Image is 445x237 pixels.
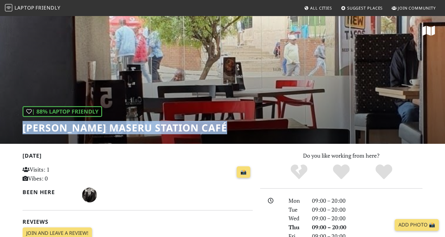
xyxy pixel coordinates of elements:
[23,189,75,195] h2: Been here
[398,5,436,11] span: Join Community
[278,164,320,181] div: No
[35,4,60,11] span: Friendly
[23,152,253,161] h2: [DATE]
[347,5,383,11] span: Suggest Places
[285,205,308,214] div: Tue
[285,196,308,205] div: Mon
[302,2,335,14] a: All Cities
[82,191,97,198] span: Zander Pretorius
[5,4,12,11] img: LaptopFriendly
[237,166,250,178] a: 📸
[23,218,253,225] h2: Reviews
[260,151,422,160] p: Do you like working from here?
[285,223,308,232] div: Thu
[320,164,363,181] div: Yes
[389,2,438,14] a: Join Community
[82,188,97,202] img: 3269-zander.jpg
[308,205,426,214] div: 09:00 – 20:00
[363,164,405,181] div: Definitely!
[308,196,426,205] div: 09:00 – 20:00
[339,2,385,14] a: Suggest Places
[285,214,308,223] div: Wed
[23,122,227,134] h1: [PERSON_NAME] Maseru Station Café
[310,5,332,11] span: All Cities
[308,223,426,232] div: 09:00 – 20:00
[5,3,60,14] a: LaptopFriendly LaptopFriendly
[308,214,426,223] div: 09:00 – 20:00
[23,165,94,183] p: Visits: 1 Vibes: 0
[23,106,102,117] div: | 88% Laptop Friendly
[15,4,35,11] span: Laptop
